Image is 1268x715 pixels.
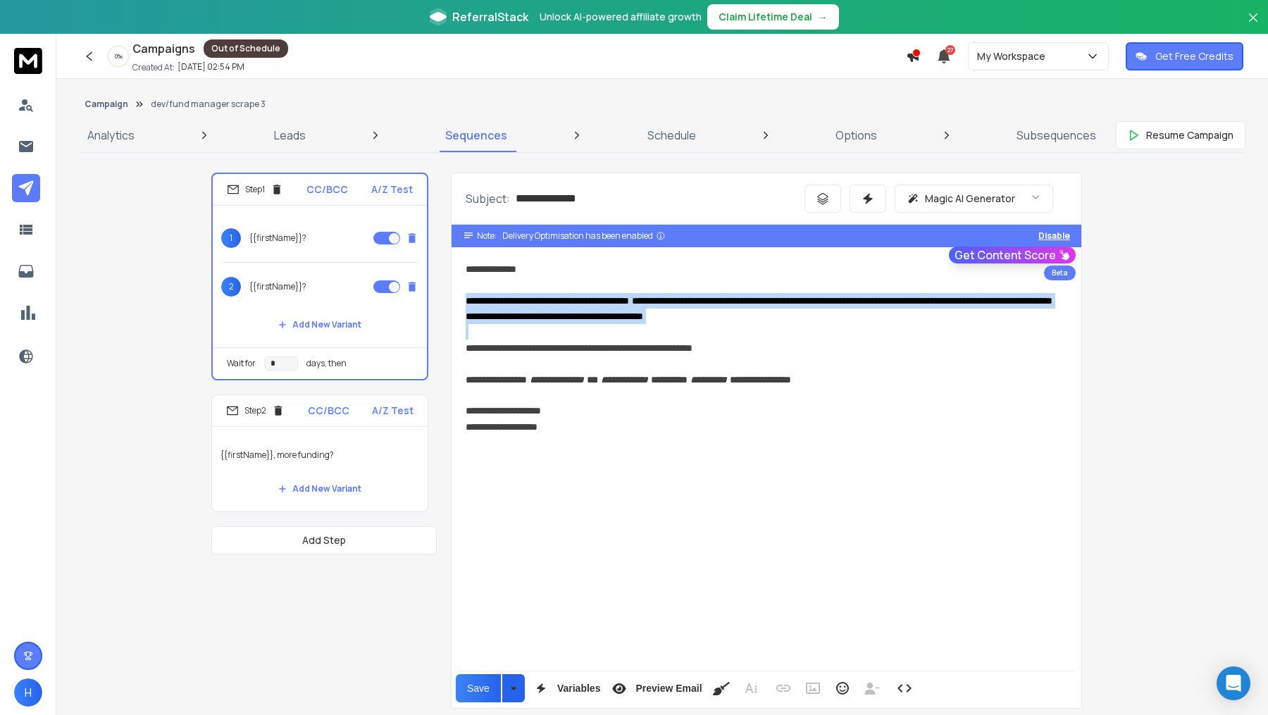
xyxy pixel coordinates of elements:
p: {{firstName}}? [249,232,306,244]
div: Delivery Optimisation has been enabled [502,230,666,242]
p: Get Free Credits [1155,49,1233,63]
button: Emoticons [829,674,856,702]
p: Subject: [466,190,510,207]
button: Insert Unsubscribe Link [859,674,885,702]
p: Subsequences [1017,127,1096,144]
p: 0 % [115,52,123,61]
button: Disable [1038,230,1070,242]
div: Step 2 [226,404,285,417]
p: Magic AI Generator [925,192,1015,206]
button: Get Free Credits [1126,42,1243,70]
button: Insert Image (⌘P) [800,674,826,702]
button: Campaign [85,99,128,110]
button: Resume Campaign [1116,121,1245,149]
button: Insert Link (⌘K) [770,674,797,702]
span: Preview Email [633,683,704,695]
button: Add New Variant [267,311,373,339]
p: Unlock AI-powered affiliate growth [540,10,702,24]
span: 2 [221,277,241,297]
a: Schedule [639,118,704,152]
div: Beta [1044,266,1076,280]
p: A/Z Test [372,404,414,418]
p: CC/BCC [306,182,348,197]
button: Add New Variant [267,475,373,503]
button: H [14,678,42,707]
button: Claim Lifetime Deal→ [707,4,839,30]
p: Sequences [445,127,507,144]
button: Variables [528,674,604,702]
p: Wait for [227,358,256,369]
a: Analytics [79,118,143,152]
div: Open Intercom Messenger [1217,666,1250,700]
p: CC/BCC [308,404,349,418]
p: {{firstName}}? [249,281,306,292]
p: dev/fund manager scrape 3 [151,99,266,110]
p: [DATE] 02:54 PM [178,61,244,73]
li: Step1CC/BCCA/Z Test1{{firstName}}?2{{firstName}}?Add New VariantWait fordays, then [211,173,428,380]
div: Out of Schedule [204,39,288,58]
p: Analytics [87,127,135,144]
span: Variables [554,683,604,695]
button: Code View [891,674,918,702]
button: Get Content Score [949,247,1076,263]
h1: Campaigns [132,40,195,57]
a: Leads [266,118,314,152]
a: Options [827,118,885,152]
span: ReferralStack [452,8,528,25]
p: My Workspace [977,49,1051,63]
button: Preview Email [606,674,704,702]
span: → [818,10,828,24]
button: Magic AI Generator [895,185,1053,213]
p: A/Z Test [371,182,413,197]
button: Add Step [211,526,437,554]
p: days, then [306,358,347,369]
span: Note: [477,230,497,242]
button: Save [456,674,501,702]
span: 1 [221,228,241,248]
span: 27 [945,45,955,55]
p: Schedule [647,127,696,144]
p: Leads [274,127,306,144]
a: Sequences [437,118,516,152]
li: Step2CC/BCCA/Z Test{{firstName}}, more funding?Add New Variant [211,394,428,512]
button: Clean HTML [708,674,735,702]
p: {{firstName}}, more funding? [220,435,419,475]
p: Options [835,127,877,144]
button: More Text [738,674,764,702]
p: Created At: [132,62,175,73]
button: Close banner [1244,8,1262,42]
div: Step 1 [227,183,283,196]
a: Subsequences [1008,118,1105,152]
